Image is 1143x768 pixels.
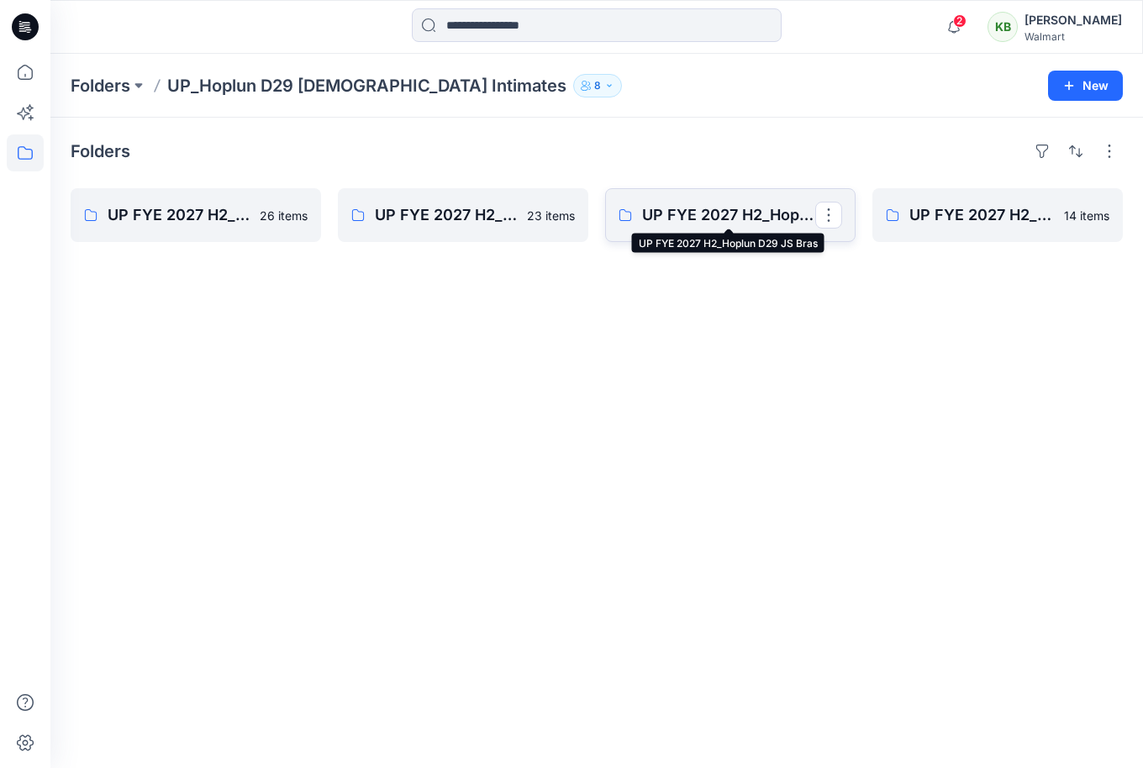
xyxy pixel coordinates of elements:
[872,188,1123,242] a: UP FYE 2027 H2_Hoplun D29 JS Panties14 items
[71,141,130,161] h4: Folders
[573,74,622,97] button: 8
[71,188,321,242] a: UP FYE 2027 H2_Hoplun D29 NB Panties26 items
[71,74,130,97] a: Folders
[527,207,575,224] p: 23 items
[1064,207,1109,224] p: 14 items
[605,188,856,242] a: UP FYE 2027 H2_Hoplun D29 JS Bras
[375,203,517,227] p: UP FYE 2027 H2_Hoplun D29 NB Bras
[642,203,815,227] p: UP FYE 2027 H2_Hoplun D29 JS Bras
[594,76,601,95] p: 8
[167,74,566,97] p: UP_Hoplun D29 [DEMOGRAPHIC_DATA] Intimates
[1024,10,1122,30] div: [PERSON_NAME]
[260,207,308,224] p: 26 items
[988,12,1018,42] div: KB
[1024,30,1122,43] div: Walmart
[909,203,1054,227] p: UP FYE 2027 H2_Hoplun D29 JS Panties
[108,203,250,227] p: UP FYE 2027 H2_Hoplun D29 NB Panties
[953,14,967,28] span: 2
[338,188,588,242] a: UP FYE 2027 H2_Hoplun D29 NB Bras23 items
[1048,71,1123,101] button: New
